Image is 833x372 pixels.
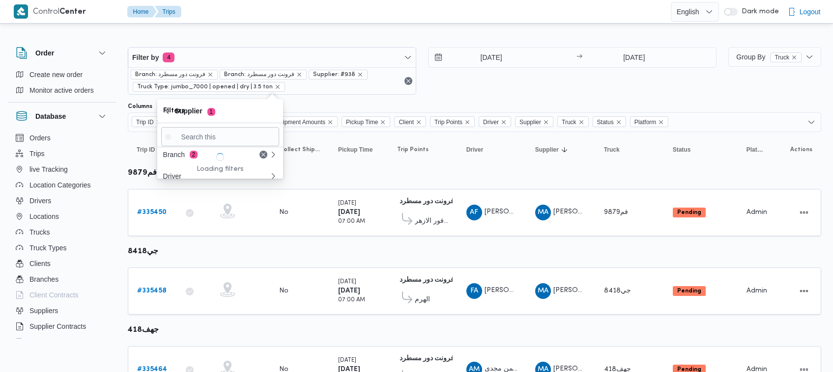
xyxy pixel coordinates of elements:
button: Database [16,110,108,122]
button: Pickup Time [334,142,383,158]
span: Dark mode [738,8,779,16]
span: Client [394,116,426,127]
span: Truck Type: jumbo_7000 | opened | dry | 3.5 ton [137,82,273,91]
button: Drivers [12,193,112,209]
span: Truck [604,146,620,154]
span: Branch: فرونت دور مسطرد [224,70,294,79]
span: Trip ID [136,117,154,128]
span: Status [593,116,626,127]
span: Filter by [132,52,159,63]
h3: Database [35,110,66,122]
span: [PERSON_NAME] [PERSON_NAME] [553,366,667,372]
button: Filter by4 active filters [128,48,416,67]
button: remove selected entity [296,72,302,78]
span: Branch: فرونت دور مسطرد [135,70,205,79]
span: Branch: فرونت دور مسطرد [220,70,307,80]
span: Admin [747,288,767,294]
span: Collect Shipment Amounts [279,146,320,154]
span: Platform [634,117,657,128]
h3: Order [35,47,54,59]
button: Home [127,6,157,18]
span: Trucks [29,226,50,238]
button: Actions [796,205,812,220]
span: Status [673,146,691,154]
iframe: chat widget [10,333,41,362]
button: Trip ID [133,142,172,158]
span: [PERSON_NAME] [PERSON_NAME] [553,209,667,215]
div: Muhammad Aid Abadalsalam Abadalihafz [535,205,551,220]
button: Create new order [12,67,112,82]
span: [PERSON_NAME] [PERSON_NAME] [553,287,667,293]
span: Truck [557,116,589,127]
button: Remove Truck from selection in this group [578,119,584,125]
small: [DATE] [338,358,356,363]
button: Location Categories [12,177,112,193]
b: Pending [677,288,701,294]
button: Driver [462,142,521,158]
button: Status [669,142,733,158]
b: فرونت دور مسطرد [400,355,454,362]
div: → [576,54,582,61]
span: Client [399,117,414,128]
b: # 335450 [137,209,167,215]
a: #335450 [137,207,167,218]
button: Client Contracts [12,287,112,303]
span: Trips [29,148,45,159]
span: Branches [29,273,58,285]
span: Pending [673,286,706,296]
button: Supplier Contracts [12,319,112,334]
b: Center [59,8,86,16]
div: Order [8,67,116,102]
button: Remove Status from selection in this group [616,119,622,125]
span: [PERSON_NAME] [PERSON_NAME] [485,287,599,293]
a: #335458 [137,285,167,297]
button: Monitor active orders [12,82,112,98]
span: Collect Shipment Amounts [256,117,325,128]
span: Trip Points [430,116,475,127]
small: [DATE] [338,201,356,206]
button: remove selected entity [357,72,363,78]
button: Clients [12,256,112,271]
span: live Tracking [29,163,68,175]
span: ايمن مجدى [PERSON_NAME] [485,366,575,372]
button: Remove Collect Shipment Amounts from selection in this group [327,119,333,125]
div: No [279,208,288,217]
span: AF [470,205,478,220]
span: Suppliers [29,305,58,317]
span: Truck [770,53,802,62]
span: Supplier [515,116,553,127]
span: MA [538,205,548,220]
button: Trips [155,6,181,18]
span: Platform [747,146,763,154]
input: Press the down key to open a popover containing a calendar. [585,48,683,67]
button: Remove Pickup Time from selection in this group [380,119,386,125]
button: Trips [12,146,112,161]
button: remove selected entity [791,54,797,60]
span: Supplier; Sorted in descending order [535,146,559,154]
span: Pickup Time [338,146,373,154]
span: Pickup Time [346,117,378,128]
span: Trip ID [137,146,155,154]
span: 4 active filters [163,53,174,62]
span: Truck [562,117,576,128]
span: Branch: فرونت دور مسطرد [131,70,218,80]
button: Logout [784,2,825,22]
span: Supplier Contracts [29,320,86,332]
button: Remove [402,75,414,87]
small: 07:00 AM [338,219,365,224]
svg: Sorted in descending order [561,146,569,154]
div: Fthai Afiefi Mosai Afiefi [466,283,482,299]
button: Truck Types [12,240,112,256]
span: Supplier: #938 [309,70,368,80]
span: Pending [673,208,706,217]
button: Branches [12,271,112,287]
b: # 335458 [137,288,167,294]
span: Logout [800,6,821,18]
span: Trip Points [434,117,462,128]
button: Remove Trip ID from selection in this group [156,119,162,125]
b: [DATE] [338,209,360,215]
span: Create new order [29,69,83,80]
small: 07:00 AM [338,297,365,303]
span: Driver [479,116,511,127]
span: FA [470,283,478,299]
